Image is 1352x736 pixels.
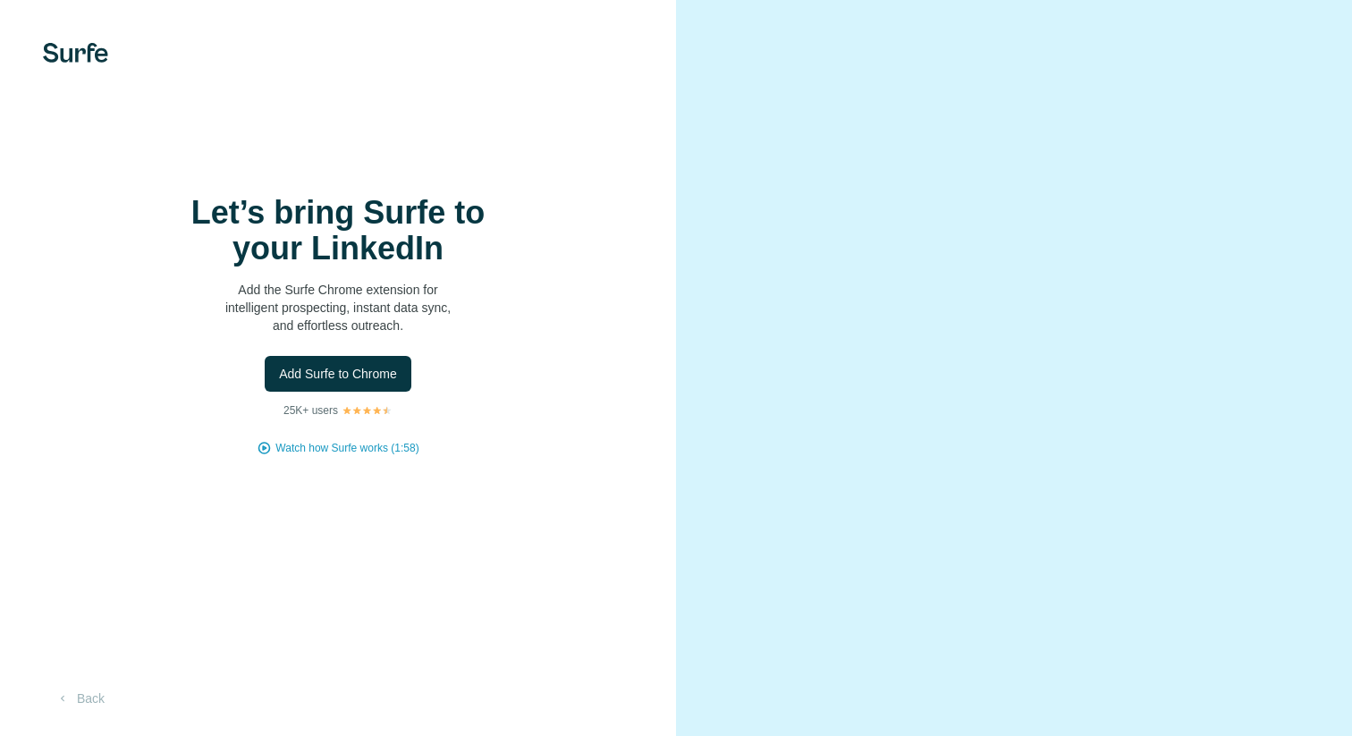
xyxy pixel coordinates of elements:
p: 25K+ users [283,402,338,419]
h1: Let’s bring Surfe to your LinkedIn [159,195,517,266]
img: Rating Stars [342,405,393,416]
button: Back [43,682,117,715]
button: Add Surfe to Chrome [265,356,411,392]
img: Surfe's logo [43,43,108,63]
p: Add the Surfe Chrome extension for intelligent prospecting, instant data sync, and effortless out... [159,281,517,334]
span: Add Surfe to Chrome [279,365,397,383]
button: Watch how Surfe works (1:58) [275,440,418,456]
